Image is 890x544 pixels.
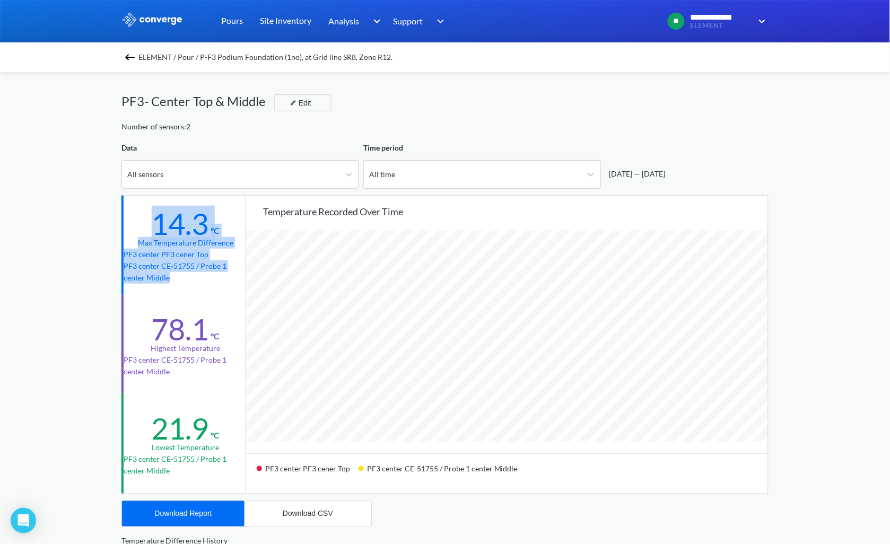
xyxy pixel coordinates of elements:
img: backspace.svg [124,51,136,64]
div: Edit [286,96,313,109]
img: downArrow.svg [367,15,383,28]
div: Data [121,142,359,154]
img: downArrow.svg [752,15,769,28]
img: logo_ewhite.svg [121,13,183,27]
p: PF3 center CE-51755 / Probe 1 center Middle [124,354,248,378]
div: 78.1 [152,311,209,347]
div: All sensors [127,169,163,180]
div: Highest temperature [151,343,221,354]
div: All time [369,169,395,180]
span: ELEMENT [691,22,752,30]
div: Time period [363,142,601,154]
div: Max temperature difference [138,237,233,249]
img: edit-icon.svg [290,100,296,106]
div: PF3- Center Top & Middle [121,91,274,111]
div: [DATE] — [DATE] [605,168,666,180]
div: Temperature recorded over time [263,204,768,219]
div: Open Intercom Messenger [11,508,36,533]
div: Number of sensors: 2 [121,121,190,133]
button: Download Report [122,501,245,527]
span: ELEMENT / Pour / P-F3 Podium Foundation (1no), at Grid line SR8, Zone R12. [138,50,392,65]
p: PF3 center CE-51755 / Probe 1 center Middle [124,453,248,477]
button: Edit [274,94,331,111]
p: PF3 center CE-51755 / Probe 1 center Middle [124,260,248,284]
div: PF3 center PF3 cener Top [257,460,359,485]
p: PF3 center PF3 cener Top [124,249,248,260]
div: 14.3 [152,206,209,242]
div: PF3 center CE-51755 / Probe 1 center Middle [359,460,526,485]
div: Download Report [155,510,212,518]
span: Support [393,14,423,28]
img: downArrow.svg [430,15,447,28]
div: Lowest temperature [152,442,220,453]
div: Download CSV [283,510,333,518]
button: Download CSV [245,501,371,527]
span: Analysis [328,14,359,28]
div: 21.9 [152,410,209,446]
